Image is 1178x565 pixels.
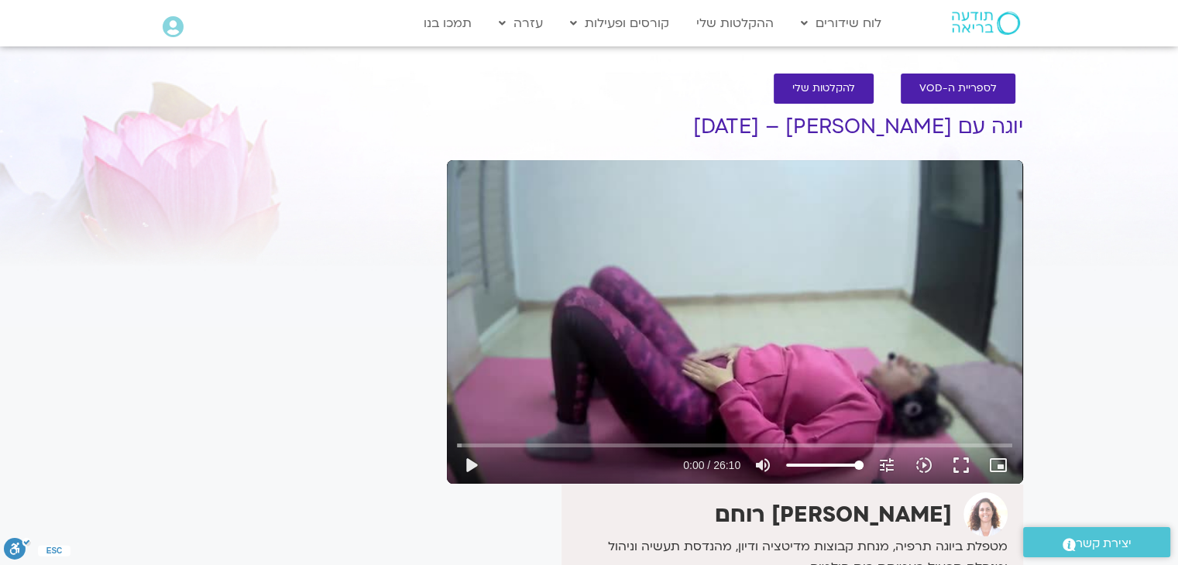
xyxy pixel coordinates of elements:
a: עזרה [491,9,551,38]
strong: [PERSON_NAME] רוחם [715,500,952,529]
span: לספריית ה-VOD [919,83,997,94]
a: תמכו בנו [416,9,479,38]
a: לוח שידורים [793,9,889,38]
a: יצירת קשר [1023,527,1170,557]
img: אורנה סמלסון רוחם [963,492,1008,536]
a: קורסים ופעילות [562,9,677,38]
a: ההקלטות שלי [689,9,781,38]
a: לספריית ה-VOD [901,74,1015,104]
a: להקלטות שלי [774,74,874,104]
span: להקלטות שלי [792,83,855,94]
span: יצירת קשר [1076,533,1132,554]
img: תודעה בריאה [952,12,1020,35]
h1: יוגה עם [PERSON_NAME] – [DATE] [447,115,1023,139]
